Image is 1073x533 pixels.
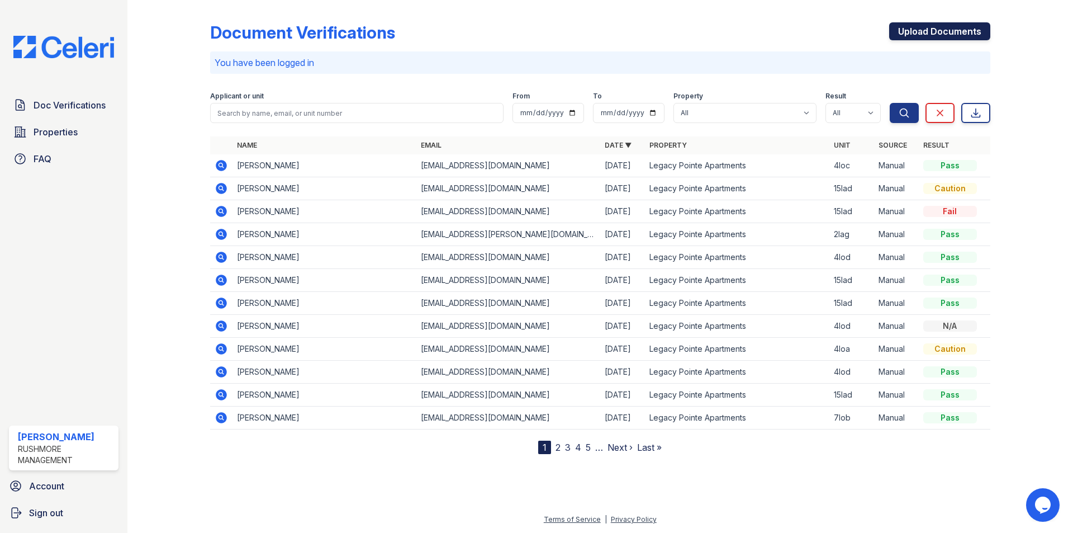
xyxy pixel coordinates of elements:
td: [EMAIL_ADDRESS][DOMAIN_NAME] [416,361,600,384]
span: Account [29,479,64,493]
td: [PERSON_NAME] [232,384,416,407]
div: Pass [923,389,977,400]
td: Manual [874,269,919,292]
td: Legacy Pointe Apartments [645,154,829,177]
td: 4loc [829,154,874,177]
div: | [605,515,607,523]
td: [DATE] [600,223,645,246]
span: … [595,441,603,454]
a: Unit [834,141,851,149]
td: [EMAIL_ADDRESS][DOMAIN_NAME] [416,407,600,430]
td: Manual [874,407,919,430]
td: [DATE] [600,361,645,384]
div: Document Verifications [210,22,395,43]
td: [EMAIL_ADDRESS][DOMAIN_NAME] [416,292,600,315]
div: Pass [923,298,977,309]
img: CE_Logo_Blue-a8612792a0a2168367f1c8372b55b34899dd931a85d93a1a3d3e32e68fde9ad4.png [4,36,123,58]
a: Terms of Service [544,515,601,523]
td: Manual [874,292,919,315]
td: Legacy Pointe Apartments [645,177,829,200]
td: [DATE] [600,154,645,177]
td: Manual [874,200,919,223]
td: 15lad [829,200,874,223]
a: Property [649,141,687,149]
label: Property [673,92,703,101]
td: [DATE] [600,407,645,430]
td: [PERSON_NAME] [232,407,416,430]
span: Properties [34,125,78,139]
div: [PERSON_NAME] [18,430,114,444]
a: Sign out [4,502,123,524]
td: Manual [874,338,919,361]
a: 2 [556,442,561,453]
label: Applicant or unit [210,92,264,101]
a: Date ▼ [605,141,632,149]
td: [PERSON_NAME] [232,292,416,315]
td: [PERSON_NAME] [232,223,416,246]
p: You have been logged in [215,56,986,69]
td: Manual [874,246,919,269]
a: Email [421,141,441,149]
td: [EMAIL_ADDRESS][DOMAIN_NAME] [416,338,600,361]
td: [DATE] [600,246,645,269]
td: [DATE] [600,292,645,315]
a: 3 [565,442,571,453]
a: 4 [575,442,581,453]
td: 15lad [829,292,874,315]
input: Search by name, email, or unit number [210,103,504,123]
a: FAQ [9,148,118,170]
td: Legacy Pointe Apartments [645,200,829,223]
div: Pass [923,252,977,263]
td: 15lad [829,384,874,407]
td: 4loa [829,338,874,361]
td: Legacy Pointe Apartments [645,361,829,384]
td: Manual [874,177,919,200]
a: Last » [637,442,662,453]
td: [DATE] [600,384,645,407]
div: Pass [923,275,977,286]
iframe: chat widget [1026,488,1062,522]
label: Result [825,92,846,101]
td: [EMAIL_ADDRESS][DOMAIN_NAME] [416,269,600,292]
td: 4lod [829,315,874,338]
td: [DATE] [600,200,645,223]
span: Sign out [29,506,63,520]
td: Legacy Pointe Apartments [645,315,829,338]
td: Legacy Pointe Apartments [645,384,829,407]
td: Legacy Pointe Apartments [645,338,829,361]
td: [DATE] [600,315,645,338]
td: [PERSON_NAME] [232,338,416,361]
td: [PERSON_NAME] [232,154,416,177]
td: Legacy Pointe Apartments [645,223,829,246]
td: Manual [874,223,919,246]
td: 2lag [829,223,874,246]
td: Manual [874,384,919,407]
td: [EMAIL_ADDRESS][DOMAIN_NAME] [416,315,600,338]
td: [DATE] [600,338,645,361]
td: [EMAIL_ADDRESS][DOMAIN_NAME] [416,154,600,177]
a: Account [4,475,123,497]
td: 4lod [829,246,874,269]
td: [PERSON_NAME] [232,315,416,338]
div: Pass [923,229,977,240]
div: Caution [923,183,977,194]
span: FAQ [34,152,51,166]
td: [PERSON_NAME] [232,246,416,269]
div: 1 [538,441,551,454]
div: Caution [923,343,977,355]
td: Legacy Pointe Apartments [645,407,829,430]
div: Pass [923,366,977,378]
a: Name [237,141,257,149]
div: Pass [923,160,977,171]
td: Manual [874,315,919,338]
td: [EMAIL_ADDRESS][DOMAIN_NAME] [416,246,600,269]
div: Fail [923,206,977,217]
a: Result [923,141,949,149]
label: To [593,92,602,101]
td: 15lad [829,269,874,292]
div: Rushmore Management [18,444,114,466]
a: Properties [9,121,118,143]
a: Doc Verifications [9,94,118,116]
td: 4lod [829,361,874,384]
td: [DATE] [600,269,645,292]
